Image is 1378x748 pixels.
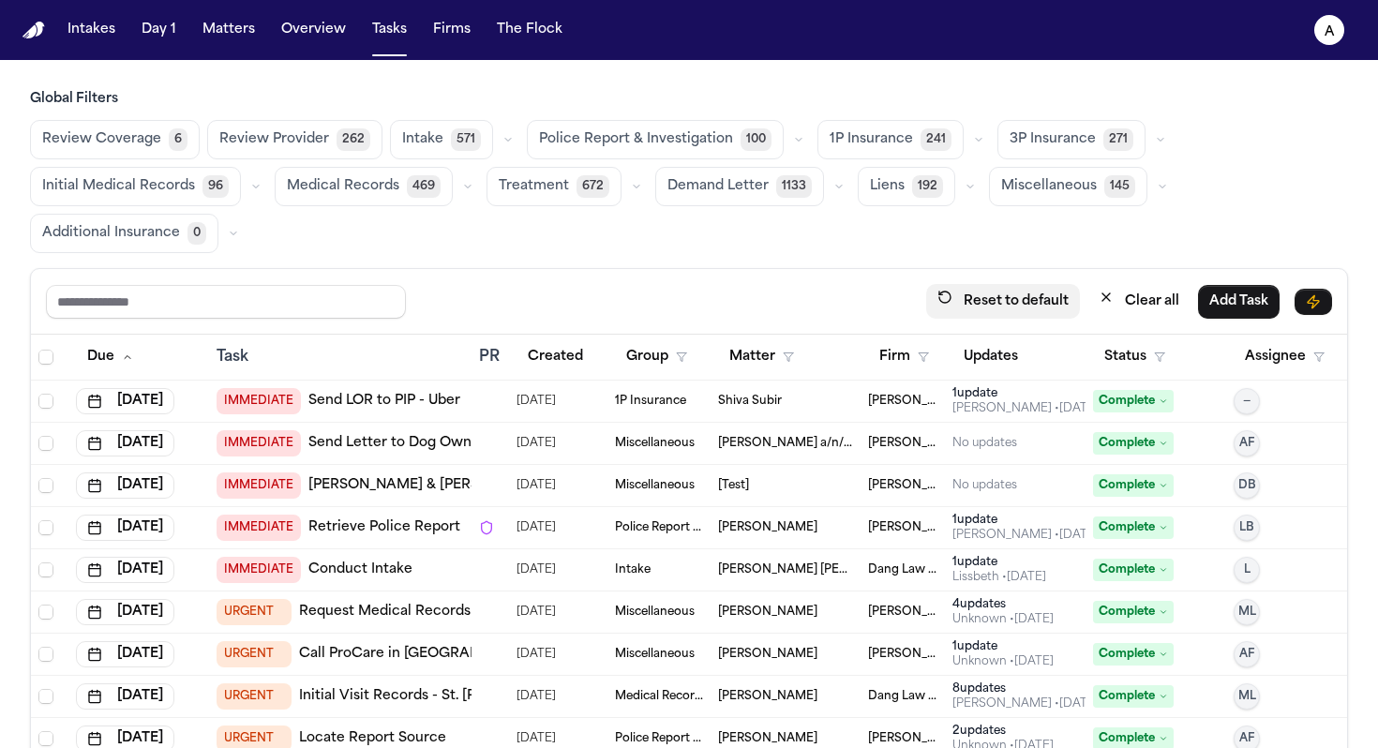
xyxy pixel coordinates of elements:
[287,177,399,196] span: Medical Records
[830,130,913,149] span: 1P Insurance
[30,167,241,206] button: Initial Medical Records96
[22,22,45,39] img: Finch Logo
[22,22,45,39] a: Home
[337,128,370,151] span: 262
[921,128,951,151] span: 241
[451,128,481,151] span: 571
[42,177,195,196] span: Initial Medical Records
[989,167,1147,206] button: Miscellaneous145
[489,13,570,47] button: The Flock
[274,13,353,47] button: Overview
[30,214,218,253] button: Additional Insurance0
[926,284,1080,319] button: Reset to default
[1198,285,1280,319] button: Add Task
[202,175,229,198] span: 96
[169,128,187,151] span: 6
[1103,128,1133,151] span: 271
[539,130,733,149] span: Police Report & Investigation
[1295,289,1332,315] button: Immediate Task
[527,120,784,159] button: Police Report & Investigation100
[30,90,1348,109] h3: Global Filters
[390,120,493,159] button: Intake571
[741,128,771,151] span: 100
[426,13,478,47] button: Firms
[1001,177,1097,196] span: Miscellaneous
[577,175,609,198] span: 672
[858,167,955,206] button: Liens192
[655,167,824,206] button: Demand Letter1133
[60,13,123,47] button: Intakes
[195,13,262,47] button: Matters
[776,175,812,198] span: 1133
[187,222,206,245] span: 0
[487,167,622,206] button: Treatment672
[219,130,329,149] span: Review Provider
[870,177,905,196] span: Liens
[499,177,569,196] span: Treatment
[134,13,184,47] button: Day 1
[275,167,453,206] button: Medical Records469
[1104,175,1135,198] span: 145
[402,130,443,149] span: Intake
[42,224,180,243] span: Additional Insurance
[407,175,441,198] span: 469
[912,175,943,198] span: 192
[42,130,161,149] span: Review Coverage
[207,120,382,159] button: Review Provider262
[997,120,1146,159] button: 3P Insurance271
[817,120,964,159] button: 1P Insurance241
[667,177,769,196] span: Demand Letter
[365,13,414,47] button: Tasks
[30,120,200,159] button: Review Coverage6
[1010,130,1096,149] span: 3P Insurance
[1087,284,1191,319] button: Clear all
